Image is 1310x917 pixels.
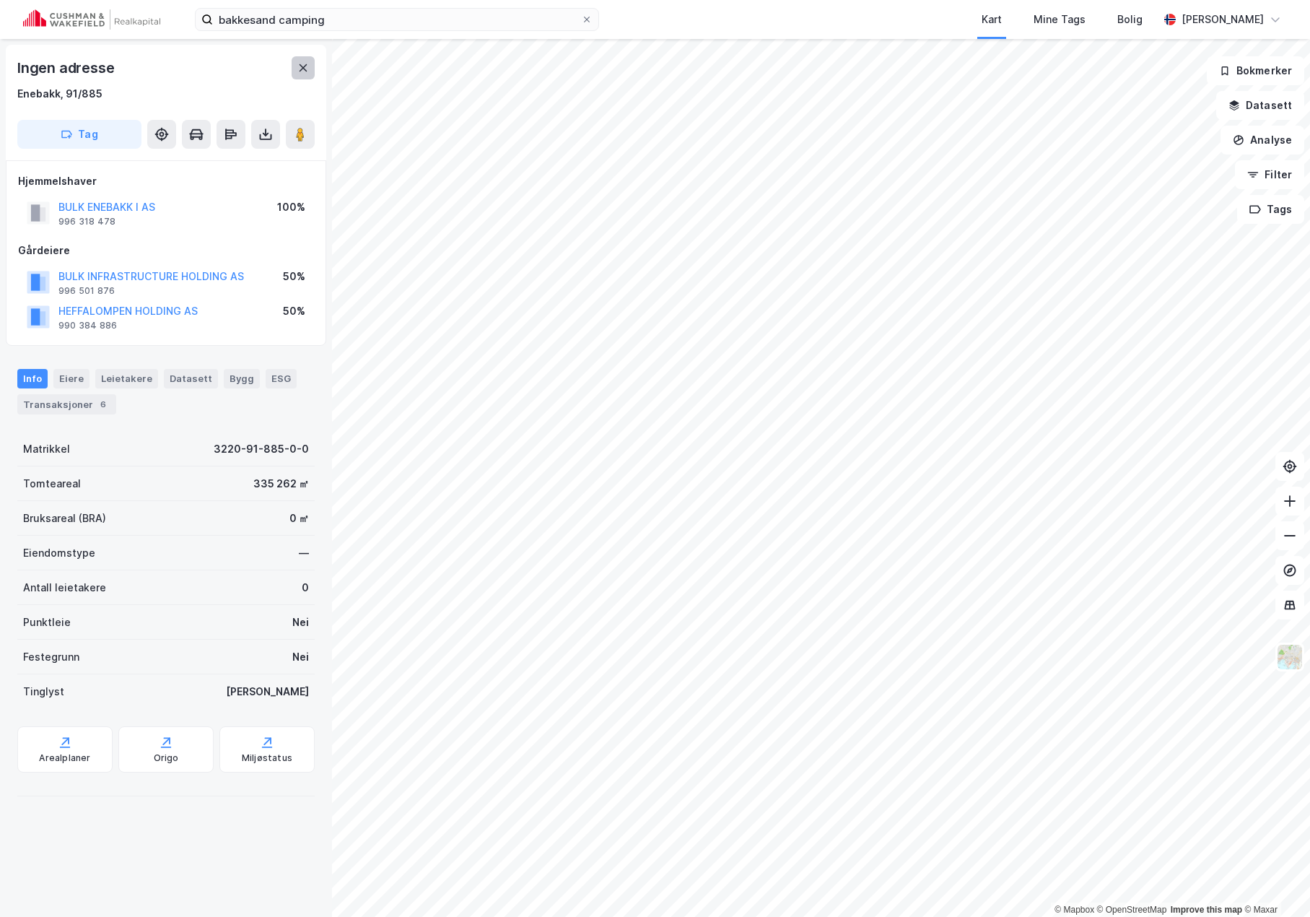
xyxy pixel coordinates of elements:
input: Søk på adresse, matrikkel, gårdeiere, leietakere eller personer [213,9,581,30]
div: [PERSON_NAME] [226,683,309,700]
div: Mine Tags [1034,11,1086,28]
button: Tags [1237,195,1304,224]
div: Ingen adresse [17,56,117,79]
div: 990 384 886 [58,320,117,331]
div: Kart [982,11,1002,28]
div: Eiendomstype [23,544,95,562]
div: Gårdeiere [18,242,314,259]
div: Kontrollprogram for chat [1238,848,1310,917]
div: Bygg [224,369,260,388]
div: ESG [266,369,297,388]
div: 996 501 876 [58,285,115,297]
div: Enebakk, 91/885 [17,85,102,103]
a: OpenStreetMap [1097,905,1167,915]
div: Tinglyst [23,683,64,700]
div: Transaksjoner [17,394,116,414]
div: Eiere [53,369,89,388]
div: Punktleie [23,614,71,631]
div: 6 [96,397,110,412]
img: Z [1276,643,1304,671]
div: Arealplaner [39,752,90,764]
div: 0 ㎡ [289,510,309,527]
div: Bolig [1117,11,1143,28]
div: Origo [154,752,179,764]
div: 3220-91-885-0-0 [214,440,309,458]
div: Festegrunn [23,648,79,666]
div: Nei [292,614,309,631]
div: Hjemmelshaver [18,173,314,190]
button: Filter [1235,160,1304,189]
div: Nei [292,648,309,666]
div: 0 [302,579,309,596]
a: Improve this map [1171,905,1242,915]
div: Leietakere [95,369,158,388]
div: Bruksareal (BRA) [23,510,106,527]
div: Matrikkel [23,440,70,458]
div: Tomteareal [23,475,81,492]
div: 335 262 ㎡ [253,475,309,492]
a: Mapbox [1054,905,1094,915]
div: [PERSON_NAME] [1182,11,1264,28]
div: — [299,544,309,562]
div: Datasett [164,369,218,388]
div: 100% [277,199,305,216]
button: Analyse [1221,126,1304,155]
iframe: Chat Widget [1238,848,1310,917]
img: cushman-wakefield-realkapital-logo.202ea83816669bd177139c58696a8fa1.svg [23,9,160,30]
button: Tag [17,120,141,149]
div: 50% [283,268,305,285]
div: Info [17,369,48,388]
div: 50% [283,303,305,320]
button: Datasett [1216,91,1304,120]
button: Bokmerker [1207,56,1304,85]
div: Miljøstatus [242,752,292,764]
div: 996 318 478 [58,216,115,227]
div: Antall leietakere [23,579,106,596]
